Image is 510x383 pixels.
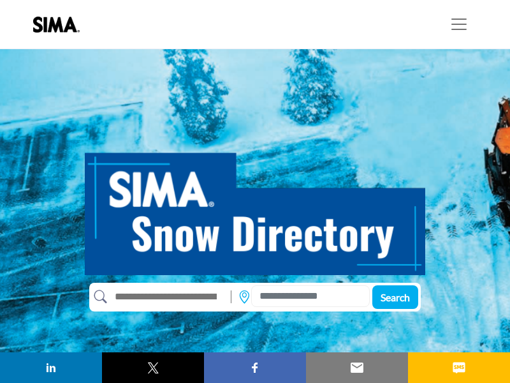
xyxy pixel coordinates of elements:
[372,285,418,309] button: Search
[247,360,263,375] img: facebook sharing button
[381,291,410,303] span: Search
[145,360,161,375] img: twitter sharing button
[85,139,425,275] img: SIMA Snow Directory
[43,360,59,375] img: linkedin sharing button
[33,17,86,33] img: Site Logo
[228,287,235,306] img: Rectangle%203585.svg
[441,11,477,37] button: Toggle navigation
[349,360,365,375] img: email sharing button
[451,360,467,375] img: sms sharing button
